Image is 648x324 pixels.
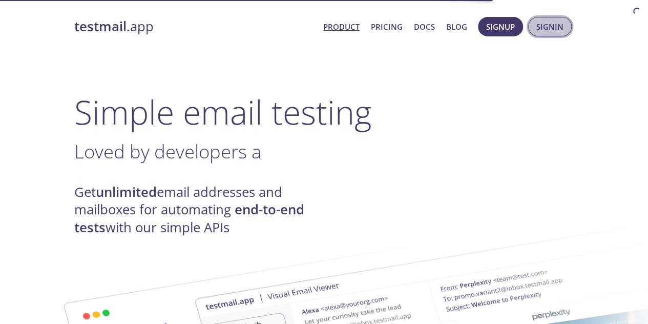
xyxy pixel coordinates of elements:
h4: Get email addresses and mailboxes for automating with our simple APIs [74,184,324,236]
h1: Simple email testing [74,92,574,132]
a: testmail.app [74,18,315,35]
a: Pricing [371,20,403,33]
span: Signin [536,20,563,33]
a: Docs [414,20,435,33]
button: Signup [478,17,523,36]
span: Loved by developers a [74,138,261,164]
button: Signin [528,17,572,36]
a: Blog [446,20,467,33]
strong: end-to-end tests [74,200,304,236]
span: Signup [486,20,515,33]
strong: unlimited [96,183,157,201]
strong: testmail [74,17,127,35]
a: Product [323,20,360,33]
